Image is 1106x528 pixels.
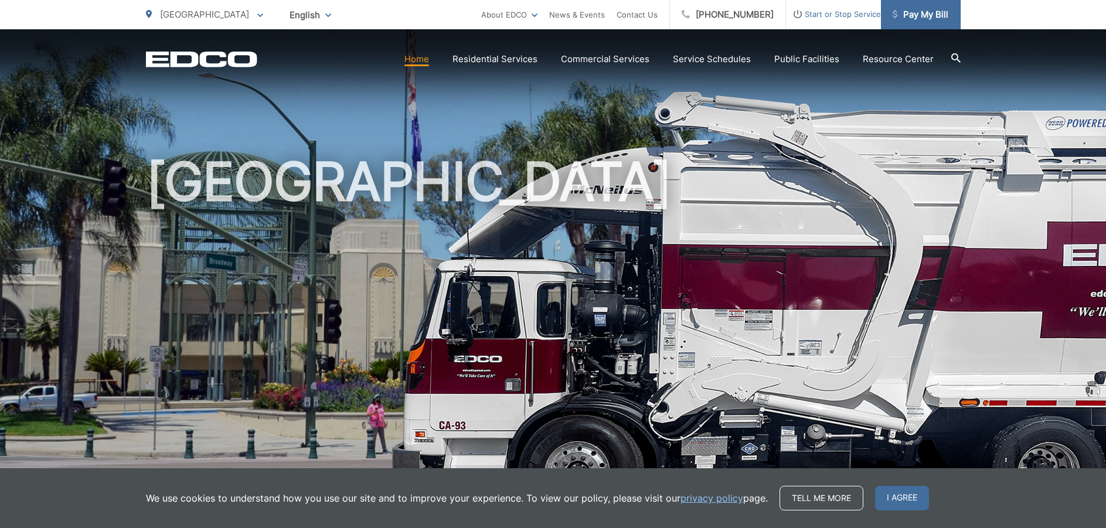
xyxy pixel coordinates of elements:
[452,52,537,66] a: Residential Services
[146,152,961,523] h1: [GEOGRAPHIC_DATA]
[281,5,340,25] span: English
[160,9,249,20] span: [GEOGRAPHIC_DATA]
[617,8,658,22] a: Contact Us
[146,491,768,505] p: We use cookies to understand how you use our site and to improve your experience. To view our pol...
[549,8,605,22] a: News & Events
[875,486,929,510] span: I agree
[780,486,863,510] a: Tell me more
[893,8,948,22] span: Pay My Bill
[561,52,649,66] a: Commercial Services
[146,51,257,67] a: EDCD logo. Return to the homepage.
[404,52,429,66] a: Home
[774,52,839,66] a: Public Facilities
[673,52,751,66] a: Service Schedules
[863,52,934,66] a: Resource Center
[680,491,743,505] a: privacy policy
[481,8,537,22] a: About EDCO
